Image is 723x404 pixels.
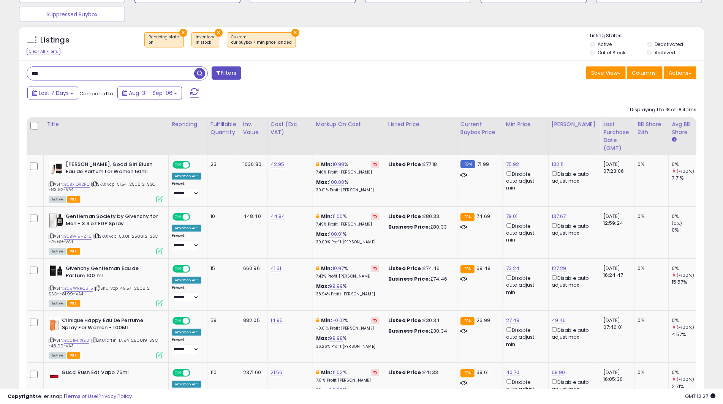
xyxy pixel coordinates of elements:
[189,214,201,220] span: OFF
[677,376,694,382] small: (-100%)
[49,285,152,297] span: | SKU: vcp-49.57-250812-SSO--81.99-VA4
[388,317,423,324] b: Listed Price:
[388,369,423,376] b: Listed Price:
[62,369,154,378] b: Gucci Rush Edt Vapo 75ml
[49,369,60,384] img: 21P1LbHAYlL._SL40_.jpg
[321,317,332,324] b: Min:
[316,120,382,128] div: Markup on Cost
[672,331,702,338] div: 4.57%
[388,327,430,335] b: Business Price:
[603,317,628,331] div: [DATE] 07:46:01
[231,34,292,46] span: Custom:
[49,317,60,332] img: 31UZZ90DhPL._SL40_.jpg
[62,317,154,333] b: Clinique Happy Eau De Perfume Spray For Women - 100Ml
[506,161,519,168] a: 75.92
[64,285,93,292] a: B09WRRCST5
[506,274,543,295] div: Disable auto adjust min
[460,213,475,221] small: FBA
[506,120,545,128] div: Min Price
[8,393,35,400] strong: Copyright
[476,369,489,376] span: 39.61
[685,393,715,400] span: 2025-09-14 12:27 GMT
[672,175,702,181] div: 7.71%
[49,161,163,202] div: ASIN:
[552,265,566,272] a: 127.29
[271,213,285,220] a: 44.84
[388,213,423,220] b: Listed Price:
[172,173,201,180] div: Amazon AI *
[603,369,628,383] div: [DATE] 16:05:36
[388,120,454,128] div: Listed Price
[476,265,490,272] span: 69.49
[316,344,379,349] p: 36.26% Profit [PERSON_NAME]
[210,161,234,168] div: 23
[66,265,158,281] b: Givenchy Gentleman Eau de Parfum 100 ml
[638,265,663,272] div: 0%
[316,378,379,383] p: 7.01% Profit [PERSON_NAME]
[173,162,183,168] span: ON
[460,265,475,273] small: FBA
[172,277,201,284] div: Amazon AI *
[388,213,451,220] div: £80.33
[210,265,234,272] div: 15
[67,248,80,255] span: FBA
[672,227,702,234] div: 0%
[49,161,64,176] img: 31h3Dz19tiL._SL40_.jpg
[316,317,379,331] div: %
[49,213,163,254] div: ASIN:
[321,213,332,220] b: Min:
[638,213,663,220] div: 0%
[506,317,520,324] a: 27.49
[603,161,628,175] div: [DATE] 07:23:06
[506,265,520,272] a: 73.24
[49,337,160,349] span: | SKU: affin-17.94-250819-SSO--48.99-VA3
[332,369,343,376] a: 11.02
[460,160,475,168] small: FBM
[316,265,379,279] div: %
[603,213,628,227] div: [DATE] 12:59:24
[79,90,114,97] span: Compared to:
[316,283,379,297] div: %
[638,369,663,376] div: 0%
[388,265,451,272] div: £74.46
[506,222,543,243] div: Disable auto adjust min
[98,393,132,400] a: Privacy Policy
[243,317,261,324] div: 882.05
[173,214,183,220] span: ON
[552,317,566,324] a: 49.46
[552,120,597,128] div: [PERSON_NAME]
[210,369,234,376] div: 110
[210,213,234,220] div: 10
[179,29,187,37] button: ×
[321,265,332,272] b: Min:
[590,32,704,39] p: Listing States:
[603,265,628,279] div: [DATE] 16:24:47
[638,161,663,168] div: 0%
[388,275,430,282] b: Business Price:
[8,393,132,400] div: seller snap | |
[316,369,379,383] div: %
[172,181,201,198] div: Preset:
[477,161,489,168] span: 71.99
[316,213,379,227] div: %
[460,317,475,325] small: FBA
[332,317,344,324] a: -0.01
[210,317,234,324] div: 59
[27,48,60,55] div: Clear All Filters
[316,274,379,279] p: 7.43% Profit [PERSON_NAME]
[49,213,64,228] img: 31mZ2XNpKvL._SL40_.jpg
[231,40,292,45] div: cur buybox < min price landed
[49,317,163,358] div: ASIN:
[672,265,702,272] div: 0%
[271,265,282,272] a: 41.31
[291,29,299,37] button: ×
[49,181,158,193] span: | SKU: vcp-51.54-250812-SSO--83.82-VA4
[638,120,665,136] div: BB Share 24h.
[677,324,694,330] small: (-100%)
[196,34,215,46] span: Inventory :
[172,381,201,388] div: Amazon AI *
[552,213,566,220] a: 137.67
[316,170,379,175] p: 7.46% Profit [PERSON_NAME]
[598,49,626,56] label: Out of Stock
[552,369,565,376] a: 68.90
